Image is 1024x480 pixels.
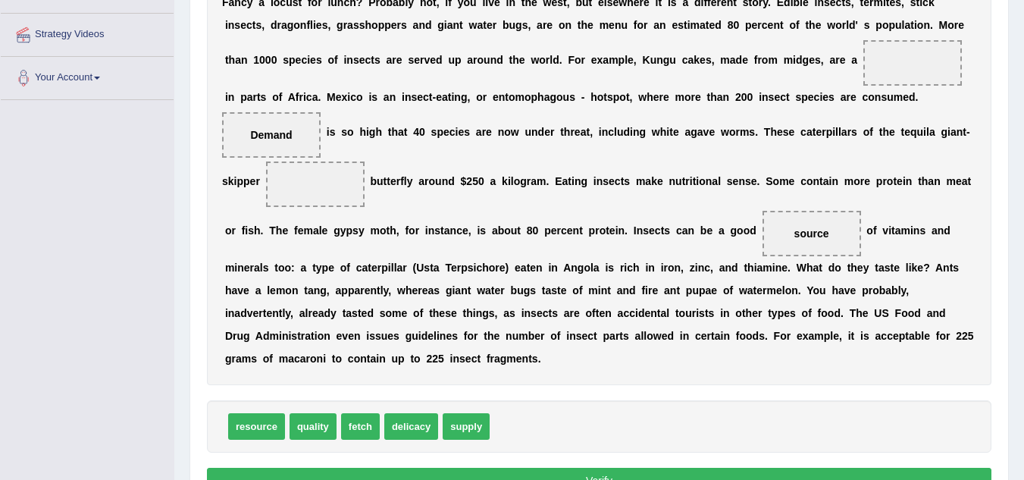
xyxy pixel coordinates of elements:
[805,19,809,31] b: t
[546,19,553,31] b: e
[293,19,300,31] b: o
[715,19,722,31] b: d
[281,19,287,31] b: a
[271,19,277,31] b: d
[512,54,519,66] b: h
[337,19,343,31] b: g
[789,19,796,31] b: o
[752,19,758,31] b: e
[459,19,463,31] b: t
[484,54,490,66] b: u
[669,54,676,66] b: u
[301,54,307,66] b: c
[287,19,294,31] b: g
[849,19,856,31] b: d
[327,19,330,31] b: ,
[663,54,670,66] b: g
[609,54,618,66] b: m
[628,54,634,66] b: e
[384,19,391,31] b: p
[914,19,917,31] b: i
[240,19,246,31] b: e
[493,19,496,31] b: r
[478,54,484,66] b: o
[322,19,328,31] b: s
[353,19,359,31] b: s
[864,19,870,31] b: s
[745,19,752,31] b: p
[643,54,650,66] b: K
[904,19,910,31] b: a
[644,19,647,31] b: r
[255,19,261,31] b: s
[816,19,822,31] b: e
[289,54,296,66] b: p
[1,57,174,95] a: Your Account
[600,19,609,31] b: m
[487,19,493,31] b: e
[550,54,553,66] b: l
[414,54,420,66] b: e
[316,19,322,31] b: e
[509,54,513,66] b: t
[271,54,277,66] b: 0
[437,19,444,31] b: g
[306,19,310,31] b: f
[902,19,905,31] b: l
[568,54,575,66] b: F
[509,19,516,31] b: u
[1,14,174,52] a: Strategy Videos
[528,19,531,31] b: ,
[690,19,700,31] b: m
[261,19,265,31] b: ,
[537,19,543,31] b: a
[453,19,460,31] b: n
[895,19,902,31] b: u
[307,54,310,66] b: i
[539,54,546,66] b: o
[728,19,734,31] b: 8
[408,54,414,66] b: s
[253,54,259,66] b: 1
[720,54,729,66] b: m
[378,19,385,31] b: p
[259,54,265,66] b: 0
[522,19,528,31] b: s
[863,40,962,86] span: Drop target
[346,54,353,66] b: n
[618,54,625,66] b: p
[296,54,302,66] b: e
[694,54,700,66] b: k
[418,19,425,31] b: n
[678,19,684,31] b: s
[656,54,663,66] b: n
[700,54,706,66] b: e
[241,54,248,66] b: n
[553,54,559,66] b: d
[684,19,687,31] b: t
[709,19,715,31] b: e
[496,54,503,66] b: d
[229,54,236,66] b: h
[310,54,316,66] b: e
[310,19,313,31] b: l
[659,19,666,31] b: n
[401,19,407,31] b: s
[827,19,835,31] b: w
[316,54,322,66] b: s
[773,19,780,31] b: n
[228,19,235,31] b: n
[947,19,954,31] b: o
[712,54,715,66] b: ,
[687,19,690,31] b: i
[615,19,622,31] b: n
[939,19,948,31] b: M
[587,19,593,31] b: e
[519,54,525,66] b: e
[609,19,615,31] b: e
[391,19,397,31] b: e
[483,19,487,31] b: t
[543,19,546,31] b: r
[581,19,588,31] b: h
[856,19,858,31] b: '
